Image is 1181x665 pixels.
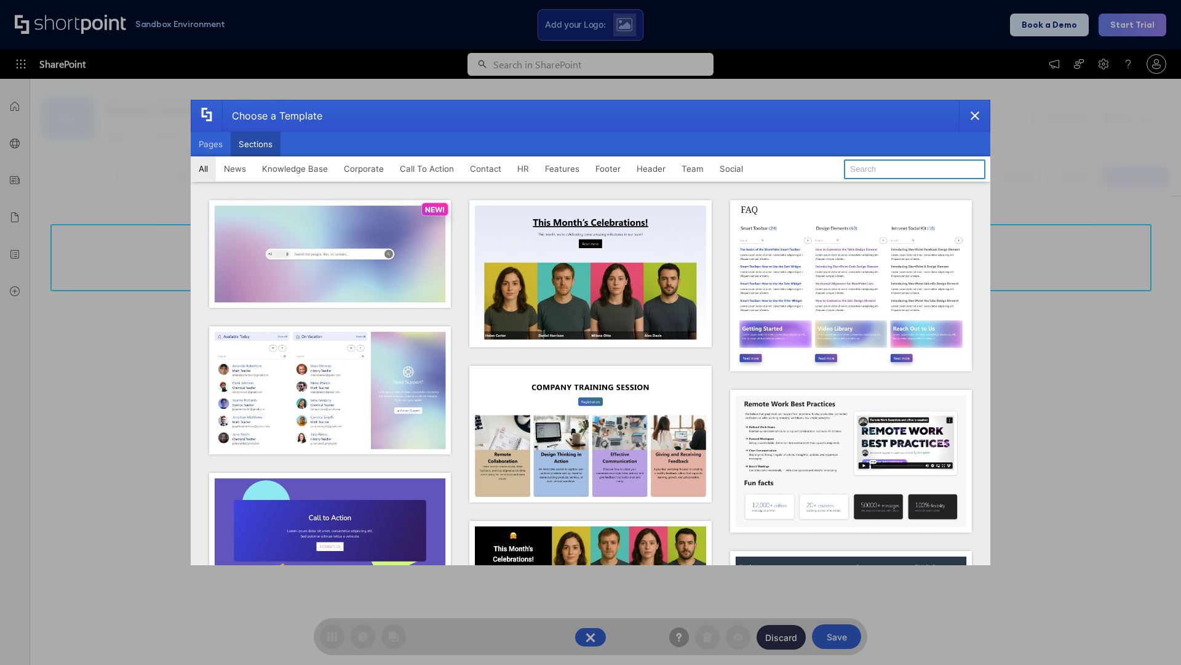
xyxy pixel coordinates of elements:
[191,100,990,565] div: template selector
[336,156,392,181] button: Corporate
[509,156,537,181] button: HR
[191,132,231,156] button: Pages
[254,156,336,181] button: Knowledge Base
[462,156,509,181] button: Contact
[537,156,587,181] button: Features
[392,156,462,181] button: Call To Action
[425,205,445,214] p: NEW!
[674,156,712,181] button: Team
[222,100,322,131] div: Choose a Template
[216,156,254,181] button: News
[1119,606,1181,665] iframe: Chat Widget
[844,159,985,179] input: Search
[191,156,216,181] button: All
[587,156,629,181] button: Footer
[629,156,674,181] button: Header
[712,156,751,181] button: Social
[231,132,280,156] button: Sections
